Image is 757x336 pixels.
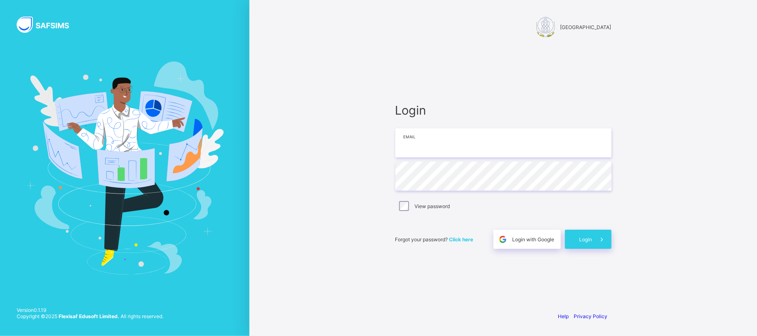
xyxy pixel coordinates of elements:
span: [GEOGRAPHIC_DATA] [560,24,612,30]
span: Login [579,236,592,243]
img: SAFSIMS Logo [17,17,79,33]
a: Help [558,313,569,319]
span: Login with Google [513,236,555,243]
strong: Flexisaf Edusoft Limited. [59,313,119,319]
a: Privacy Policy [574,313,608,319]
img: google.396cfc9801f0270233282035f929180a.svg [498,235,508,244]
img: Hero Image [26,61,224,274]
span: Version 0.1.19 [17,307,163,313]
span: Copyright © 2025 All rights reserved. [17,313,163,319]
label: View password [415,203,450,209]
a: Click here [449,236,473,243]
span: Forgot your password? [395,236,473,243]
span: Login [395,103,612,118]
